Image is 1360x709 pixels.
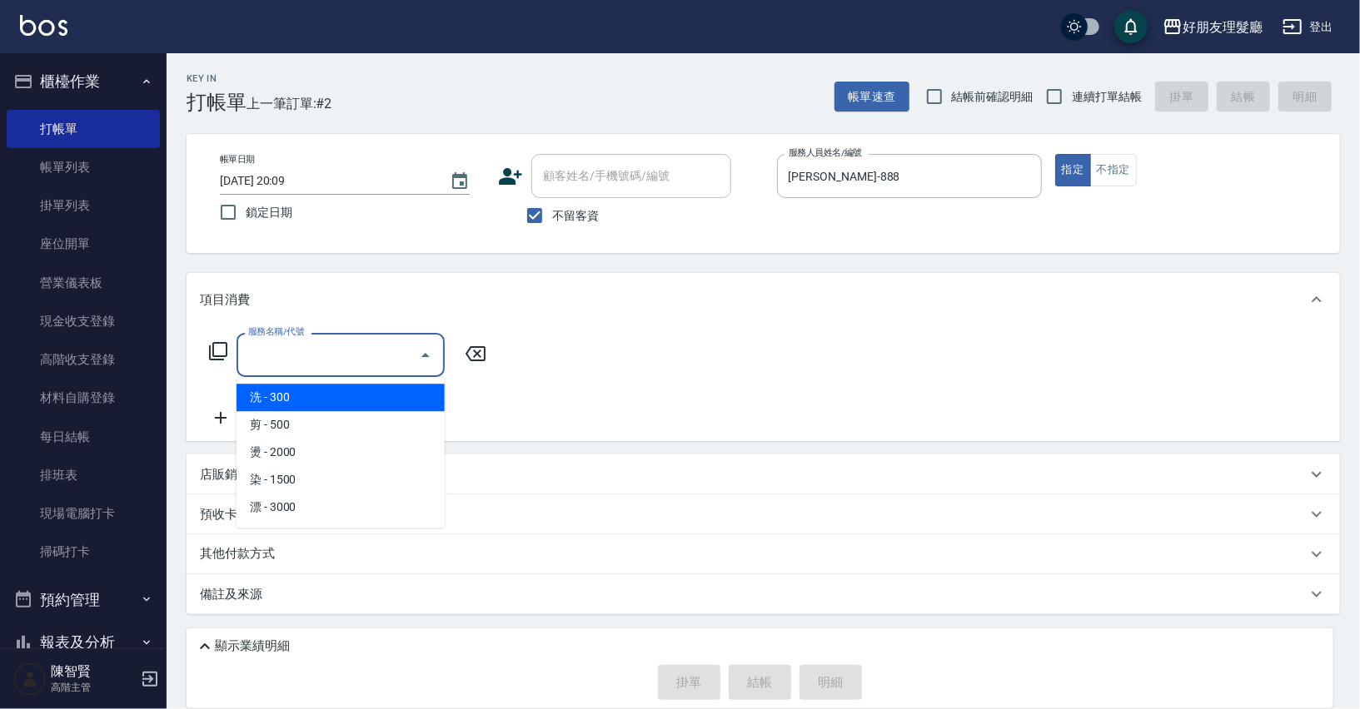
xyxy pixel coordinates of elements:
p: 備註及來源 [200,586,262,603]
a: 現場電腦打卡 [7,494,160,533]
a: 營業儀表板 [7,264,160,302]
label: 服務人員姓名/編號 [789,146,862,159]
a: 高階收支登錄 [7,340,160,379]
button: 不指定 [1090,154,1137,186]
button: 登出 [1276,12,1340,42]
button: save [1114,10,1148,43]
p: 店販銷售 [200,466,250,483]
span: 結帳前確認明細 [952,88,1034,106]
span: 染 - 1500 [237,466,445,493]
label: 帳單日期 [220,153,255,166]
button: 指定 [1055,154,1091,186]
a: 材料自購登錄 [7,379,160,417]
input: YYYY/MM/DD hh:mm [220,167,433,195]
a: 排班表 [7,456,160,494]
h2: Key In [187,73,247,84]
a: 現金收支登錄 [7,302,160,340]
p: 高階主管 [51,680,136,695]
span: 連續打單結帳 [1072,88,1142,106]
span: 剪 - 500 [237,411,445,439]
h5: 陳智賢 [51,663,136,680]
button: 好朋友理髮廳 [1156,10,1269,44]
label: 服務名稱/代號 [248,325,304,338]
a: 帳單列表 [7,148,160,186]
button: 帳單速查 [834,82,909,112]
div: 好朋友理髮廳 [1183,17,1263,37]
a: 掃碼打卡 [7,533,160,571]
div: 備註及來源 [187,574,1340,614]
span: 上一筆訂單:#2 [247,93,332,114]
div: 店販銷售 [187,454,1340,494]
button: Choose date, selected date is 2025-09-18 [440,161,480,201]
button: 報表及分析 [7,621,160,664]
span: 鎖定日期 [246,204,292,221]
p: 預收卡販賣 [200,506,262,523]
p: 項目消費 [200,291,250,309]
a: 座位開單 [7,225,160,263]
button: 櫃檯作業 [7,60,160,103]
div: 項目消費 [187,273,1340,326]
p: 其他付款方式 [200,545,283,563]
span: 洗 - 300 [237,384,445,411]
div: 預收卡販賣 [187,494,1340,534]
img: Person [13,662,47,696]
button: 預約管理 [7,578,160,622]
button: Close [412,342,439,369]
p: 顯示業績明細 [215,637,290,655]
span: 不留客資 [552,207,599,225]
span: 燙 - 2000 [237,439,445,466]
div: 其他付款方式 [187,534,1340,574]
a: 掛單列表 [7,186,160,225]
span: 漂 - 3000 [237,493,445,521]
a: 打帳單 [7,110,160,148]
a: 每日結帳 [7,418,160,456]
h3: 打帳單 [187,91,247,114]
img: Logo [20,15,67,36]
